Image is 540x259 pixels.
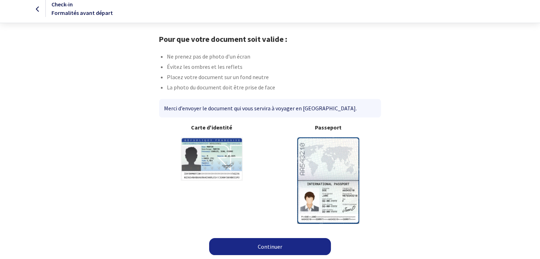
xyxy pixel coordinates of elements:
[51,1,113,16] span: Check-in Formalités avant départ
[167,73,381,83] li: Placez votre document sur un fond neutre
[297,137,359,224] img: illuPasseport.svg
[159,99,381,117] div: Merci d’envoyer le document qui vous servira à voyager en [GEOGRAPHIC_DATA].
[167,83,381,93] li: La photo du document doit être prise de face
[159,123,264,132] b: Carte d'identité
[159,34,381,44] h1: Pour que votre document soit valide :
[276,123,381,132] b: Passeport
[167,62,381,73] li: Évitez les ombres et les reflets
[209,238,331,255] a: Continuer
[181,137,243,181] img: illuCNI.svg
[167,52,381,62] li: Ne prenez pas de photo d’un écran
